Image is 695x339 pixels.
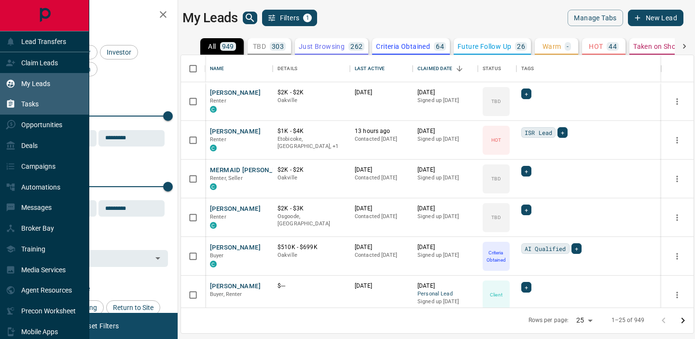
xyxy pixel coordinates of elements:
p: Contacted [DATE] [355,251,408,259]
p: Signed up [DATE] [417,135,473,143]
span: AI Qualified [525,244,566,253]
div: Details [273,55,350,82]
button: Reset Filters [73,318,125,334]
p: Taken on Showings [633,43,695,50]
span: + [561,128,564,137]
div: Return to Site [106,300,160,315]
button: more [670,249,684,264]
p: [DATE] [355,88,408,97]
span: Return to Site [110,304,157,311]
h1: My Leads [182,10,238,26]
button: more [670,94,684,109]
span: Renter, Seller [210,175,243,181]
p: All [208,43,216,50]
div: Tags [521,55,534,82]
button: MERMAID [PERSON_NAME] [210,166,293,175]
span: 1 [304,15,311,21]
p: Oakville [278,251,345,259]
button: [PERSON_NAME] [210,243,261,252]
button: more [670,133,684,147]
p: [DATE] [355,205,408,213]
p: 262 [350,43,362,50]
p: $2K - $2K [278,88,345,97]
p: 44 [609,43,617,50]
p: $510K - $699K [278,243,345,251]
p: [DATE] [417,243,473,251]
div: 25 [572,313,596,327]
span: + [525,205,528,215]
div: condos.ca [210,222,217,229]
p: $2K - $3K [278,205,345,213]
p: Criteria Obtained [376,43,430,50]
div: + [521,282,531,293]
p: Signed up [DATE] [417,97,473,104]
span: Investor [103,48,135,56]
p: 13 hours ago [355,127,408,135]
div: condos.ca [210,145,217,151]
span: + [575,244,578,253]
button: [PERSON_NAME] [210,88,261,98]
p: [DATE] [355,243,408,251]
div: Claimed Date [417,55,453,82]
p: [DATE] [417,282,473,290]
div: condos.ca [210,261,217,267]
div: + [557,127,568,138]
p: TBD [491,98,500,105]
div: Status [478,55,516,82]
p: 303 [272,43,284,50]
p: Criteria Obtained [484,249,509,264]
div: Name [210,55,224,82]
button: Filters1 [262,10,318,26]
button: Open [151,251,165,265]
span: + [525,166,528,176]
p: 949 [222,43,234,50]
div: Last Active [355,55,385,82]
p: [DATE] [417,205,473,213]
p: TBD [491,175,500,182]
p: TBD [253,43,266,50]
button: Sort [453,62,466,75]
p: Mississauga [278,135,345,150]
div: + [521,88,531,99]
p: [DATE] [417,166,473,174]
button: more [670,172,684,186]
p: [DATE] [355,282,408,290]
div: Status [483,55,501,82]
p: $2K - $2K [278,166,345,174]
p: HOT [491,136,501,144]
button: Go to next page [673,311,693,330]
p: 64 [436,43,444,50]
div: Name [205,55,273,82]
div: Investor [100,45,138,59]
p: 26 [517,43,525,50]
div: condos.ca [210,183,217,190]
span: Renter [210,136,226,143]
p: [DATE] [417,127,473,135]
button: Manage Tabs [568,10,623,26]
div: + [521,205,531,215]
div: Tags [516,55,661,82]
p: $--- [278,282,345,290]
p: Rows per page: [528,316,569,324]
p: Just Browsing [299,43,345,50]
p: Signed up [DATE] [417,298,473,306]
p: Contacted [DATE] [355,135,408,143]
p: Oakville [278,97,345,104]
span: Personal Lead [417,290,473,298]
span: Buyer [210,252,224,259]
p: $1K - $4K [278,127,345,135]
span: ISR Lead [525,128,552,137]
p: [DATE] [417,88,473,97]
p: Oakville [278,174,345,182]
p: Osgoode, [GEOGRAPHIC_DATA] [278,213,345,228]
h2: Filters [31,10,168,21]
button: more [670,288,684,302]
p: Future Follow Up [458,43,511,50]
span: + [525,282,528,292]
div: + [521,166,531,177]
p: Contacted [DATE] [355,213,408,221]
span: + [525,89,528,99]
span: Renter [210,214,226,220]
button: New Lead [628,10,683,26]
span: Renter [210,98,226,104]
